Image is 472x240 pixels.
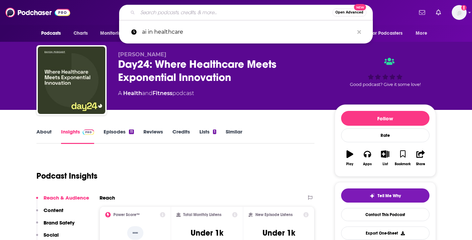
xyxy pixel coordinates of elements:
span: For Podcasters [370,29,403,38]
p: -- [127,226,143,240]
h2: New Episode Listens [255,212,293,217]
h2: Power Score™ [113,212,140,217]
span: New [354,4,366,10]
button: tell me why sparkleTell Me Why [341,188,429,203]
p: Brand Safety [44,219,75,226]
h2: Reach [100,194,115,201]
span: and [142,90,152,96]
a: Charts [69,27,92,40]
button: open menu [366,27,413,40]
div: 1 [213,129,216,134]
a: Show notifications dropdown [433,7,444,18]
div: 11 [129,129,134,134]
a: Show notifications dropdown [416,7,428,18]
a: Lists1 [199,128,216,144]
a: About [36,128,52,144]
div: Search podcasts, credits, & more... [119,5,373,20]
a: Credits [172,128,190,144]
img: tell me why sparkle [369,193,375,199]
div: Bookmark [395,162,411,166]
button: Bookmark [394,146,412,170]
svg: Add a profile image [461,5,467,10]
button: Play [341,146,359,170]
img: Day24: Where Healthcare Meets Exponential Innovation [38,47,105,114]
p: Content [44,207,63,213]
span: Good podcast? Give it some love! [350,82,421,87]
input: Search podcasts, credits, & more... [138,7,332,18]
h2: Total Monthly Listens [183,212,221,217]
button: Show profile menu [452,5,467,20]
img: Podchaser Pro [83,129,94,135]
button: open menu [411,27,436,40]
p: ai in healthcare [142,23,354,41]
p: Reach & Audience [44,194,89,201]
a: Episodes11 [104,128,134,144]
button: Brand Safety [36,219,75,232]
span: Open Advanced [335,11,363,14]
button: open menu [95,27,133,40]
button: Content [36,207,63,219]
a: Fitness [152,90,172,96]
p: Social [44,232,59,238]
a: Reviews [143,128,163,144]
div: Good podcast? Give it some love! [335,51,436,93]
button: Share [412,146,429,170]
button: open menu [36,27,70,40]
a: Contact This Podcast [341,208,429,221]
h3: Under 1k [262,228,295,238]
img: Podchaser - Follow, Share and Rate Podcasts [5,6,70,19]
div: List [383,162,388,166]
button: Apps [359,146,376,170]
button: Open AdvancedNew [332,8,366,17]
h1: Podcast Insights [36,171,98,181]
span: Podcasts [41,29,61,38]
span: [PERSON_NAME] [118,51,166,58]
img: User Profile [452,5,467,20]
a: Health [123,90,142,96]
span: Charts [74,29,88,38]
button: Export One-Sheet [341,227,429,240]
div: Apps [363,162,372,166]
div: Share [416,162,425,166]
button: List [376,146,394,170]
div: A podcast [118,89,194,97]
span: More [416,29,427,38]
div: Rate [341,128,429,142]
span: Monitoring [100,29,124,38]
h3: Under 1k [191,228,223,238]
button: Follow [341,111,429,126]
a: ai in healthcare [119,23,373,41]
a: Similar [226,128,242,144]
div: Play [346,162,353,166]
a: InsightsPodchaser Pro [61,128,94,144]
span: Tell Me Why [378,193,401,199]
span: Logged in as allisonstowell [452,5,467,20]
button: Reach & Audience [36,194,89,207]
